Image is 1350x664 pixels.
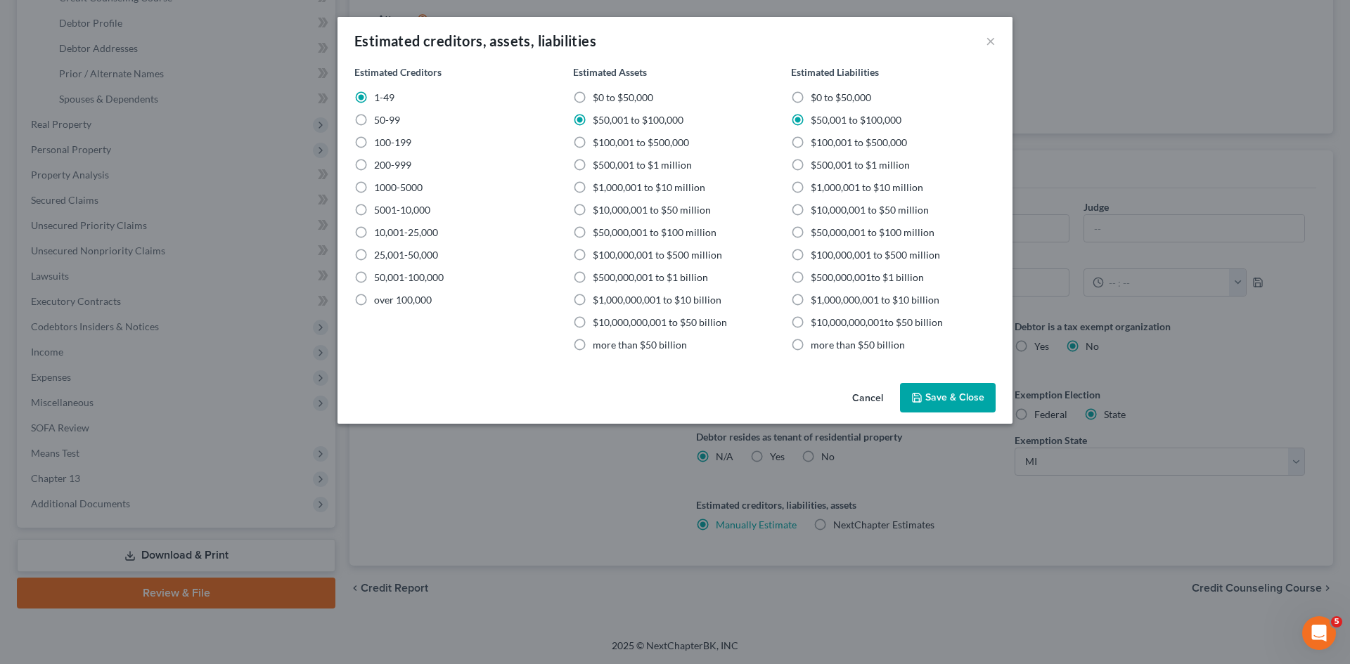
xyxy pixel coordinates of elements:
[593,316,727,328] span: $10,000,000,001 to $50 billion
[900,383,996,412] button: Save & Close
[811,181,923,193] span: $1,000,001 to $10 million
[811,226,934,238] span: $50,000,001 to $100 million
[811,249,940,261] span: $100,000,001 to $500 million
[593,271,708,283] span: $500,000,001 to $1 billion
[374,91,394,103] span: 1-49
[593,181,705,193] span: $1,000,001 to $10 million
[374,114,400,126] span: 50-99
[593,294,721,306] span: $1,000,000,001 to $10 billion
[374,159,411,171] span: 200-999
[354,65,442,79] label: Estimated Creditors
[374,294,432,306] span: over 100,000
[374,181,423,193] span: 1000-5000
[374,271,444,283] span: 50,001-100,000
[986,32,996,49] button: ×
[374,226,438,238] span: 10,001-25,000
[374,136,411,148] span: 100-199
[811,136,907,148] span: $100,001 to $500,000
[841,384,894,412] button: Cancel
[374,249,438,261] span: 25,001-50,000
[593,159,692,171] span: $500,001 to $1 million
[593,204,711,216] span: $10,000,001 to $50 million
[593,136,689,148] span: $100,001 to $500,000
[811,114,901,126] span: $50,001 to $100,000
[811,91,871,103] span: $0 to $50,000
[811,159,910,171] span: $500,001 to $1 million
[811,294,939,306] span: $1,000,000,001 to $10 billion
[573,65,647,79] label: Estimated Assets
[1331,616,1342,627] span: 5
[593,249,722,261] span: $100,000,001 to $500 million
[811,339,905,351] span: more than $50 billion
[811,271,924,283] span: $500,000,001to $1 billion
[791,65,879,79] label: Estimated Liabilities
[593,114,683,126] span: $50,001 to $100,000
[1302,616,1336,650] iframe: Intercom live chat
[593,226,716,238] span: $50,000,001 to $100 million
[811,316,943,328] span: $10,000,000,001to $50 billion
[811,204,929,216] span: $10,000,001 to $50 million
[593,339,687,351] span: more than $50 billion
[354,31,596,51] div: Estimated creditors, assets, liabilities
[593,91,653,103] span: $0 to $50,000
[374,204,430,216] span: 5001-10,000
